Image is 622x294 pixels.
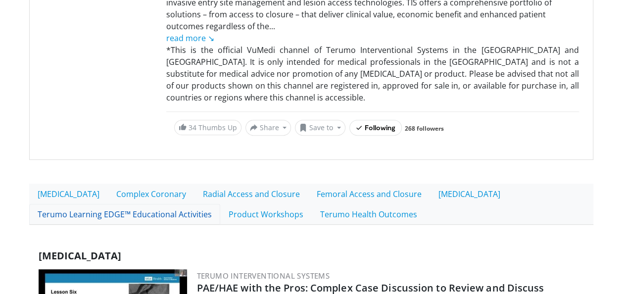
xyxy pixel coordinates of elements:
[189,123,196,132] span: 34
[349,120,402,136] button: Following
[39,249,121,262] span: [MEDICAL_DATA]
[245,120,291,136] button: Share
[404,124,443,133] a: 268 followers
[108,184,194,204] a: Complex Coronary
[220,204,312,225] a: Product Workshops
[312,204,426,225] a: Terumo Health Outcomes
[166,44,579,103] div: *This is the official VuMedi channel of Terumo Interventional Systems in the [GEOGRAPHIC_DATA] an...
[174,120,241,135] a: 34 Thumbs Up
[430,184,509,204] a: [MEDICAL_DATA]
[29,184,108,204] a: [MEDICAL_DATA]
[308,184,430,204] a: Femoral Access and Closure
[295,120,345,136] button: Save to
[197,271,330,281] a: Terumo Interventional Systems
[194,184,308,204] a: Radial Access and Closure
[29,204,220,225] a: Terumo Learning EDGE™ Educational Activities
[166,21,275,44] span: ...
[166,33,214,44] a: read more ↘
